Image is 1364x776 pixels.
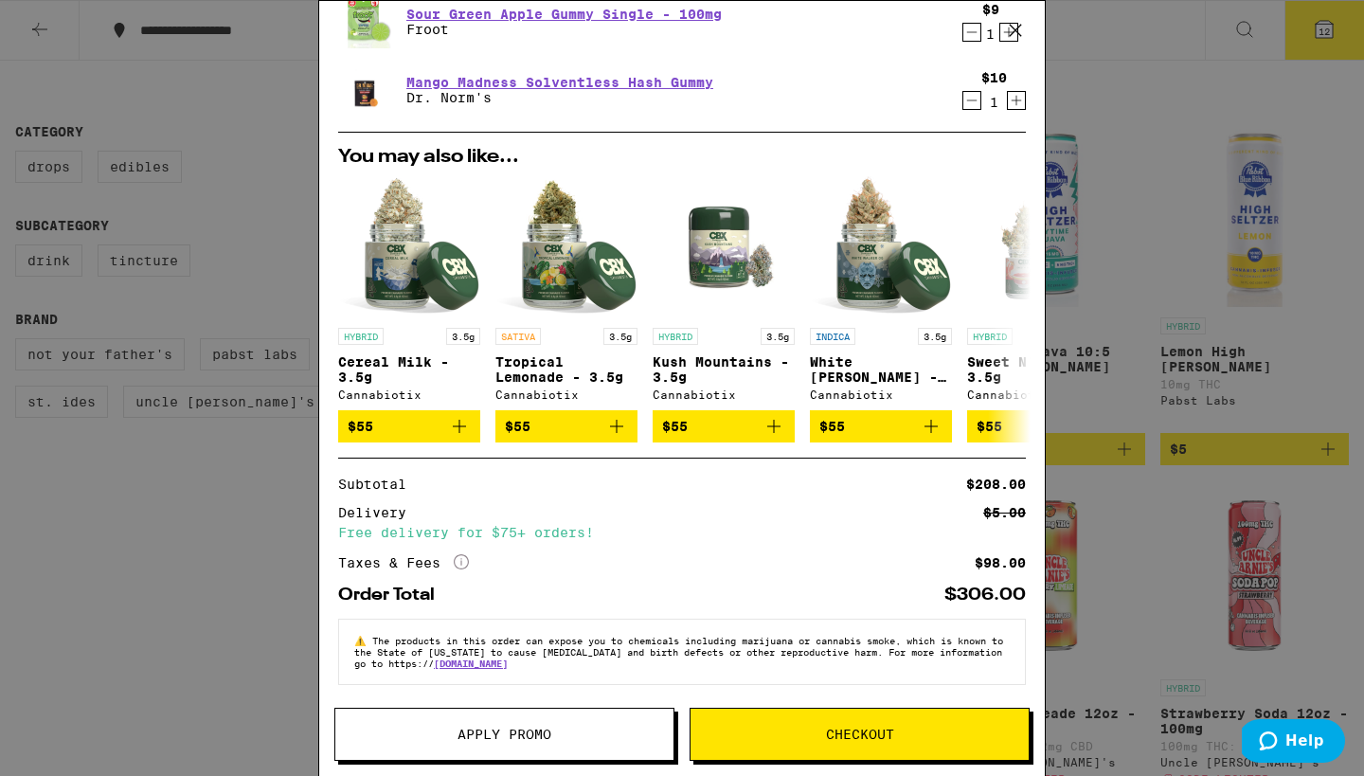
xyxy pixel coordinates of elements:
div: Subtotal [338,478,420,491]
button: Add to bag [653,410,795,442]
p: HYBRID [967,328,1013,345]
span: $55 [662,419,688,434]
div: $9 [982,2,999,17]
div: Order Total [338,587,448,604]
img: Cannabiotix - Kush Mountains - 3.5g [653,176,795,318]
p: 3.5g [918,328,952,345]
div: $208.00 [966,478,1026,491]
a: Mango Madness Solventless Hash Gummy [406,75,713,90]
button: Decrement [962,23,981,42]
a: Open page for Tropical Lemonade - 3.5g from Cannabiotix [495,176,637,410]
span: $55 [819,419,845,434]
a: [DOMAIN_NAME] [434,658,508,669]
p: Sweet N' Sour - 3.5g [967,354,1109,385]
div: $10 [981,70,1007,85]
span: $55 [505,419,530,434]
button: Add to bag [810,410,952,442]
div: Cannabiotix [967,388,1109,401]
p: 3.5g [603,328,637,345]
p: Dr. Norm's [406,90,713,105]
p: HYBRID [653,328,698,345]
p: White [PERSON_NAME] - 3.5g [810,354,952,385]
p: Cereal Milk - 3.5g [338,354,480,385]
a: Open page for White Walker OG - 3.5g from Cannabiotix [810,176,952,410]
a: Open page for Cereal Milk - 3.5g from Cannabiotix [338,176,480,410]
p: 3.5g [446,328,480,345]
div: Free delivery for $75+ orders! [338,526,1026,539]
button: Increment [1007,91,1026,110]
p: Froot [406,22,722,37]
a: Open page for Sweet N' Sour - 3.5g from Cannabiotix [967,176,1109,410]
div: Cannabiotix [495,388,637,401]
img: Cannabiotix - Sweet N' Sour - 3.5g [967,176,1109,318]
button: Add to bag [967,410,1109,442]
span: Checkout [826,728,894,741]
div: Cannabiotix [653,388,795,401]
div: $98.00 [975,556,1026,569]
div: Cannabiotix [810,388,952,401]
p: INDICA [810,328,855,345]
p: SATIVA [495,328,541,345]
img: Cannabiotix - Cereal Milk - 3.5g [338,176,480,318]
span: The products in this order can expose you to chemicals including marijuana or cannabis smoke, whi... [354,635,1003,669]
img: Cannabiotix - Tropical Lemonade - 3.5g [495,176,637,318]
p: Kush Mountains - 3.5g [653,354,795,385]
span: $55 [348,419,373,434]
button: Apply Promo [334,708,674,761]
button: Decrement [962,91,981,110]
a: Open page for Kush Mountains - 3.5g from Cannabiotix [653,176,795,410]
span: Apply Promo [458,728,551,741]
span: $55 [977,419,1002,434]
div: 1 [982,27,999,42]
div: Cannabiotix [338,388,480,401]
h2: You may also like... [338,148,1026,167]
img: Dr. Norm's - Mango Madness Solventless Hash Gummy [338,63,391,117]
div: Delivery [338,506,420,519]
iframe: Opens a widget where you can find more information [1242,719,1345,767]
button: Checkout [690,708,1030,761]
button: Add to bag [338,410,480,442]
div: $306.00 [944,587,1026,604]
div: 1 [981,95,1007,110]
div: $5.00 [983,506,1026,519]
p: 3.5g [761,328,795,345]
p: Tropical Lemonade - 3.5g [495,354,637,385]
div: Taxes & Fees [338,554,469,571]
p: HYBRID [338,328,384,345]
span: ⚠️ [354,635,372,646]
img: Cannabiotix - White Walker OG - 3.5g [810,176,952,318]
a: Sour Green Apple Gummy Single - 100mg [406,7,722,22]
button: Add to bag [495,410,637,442]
